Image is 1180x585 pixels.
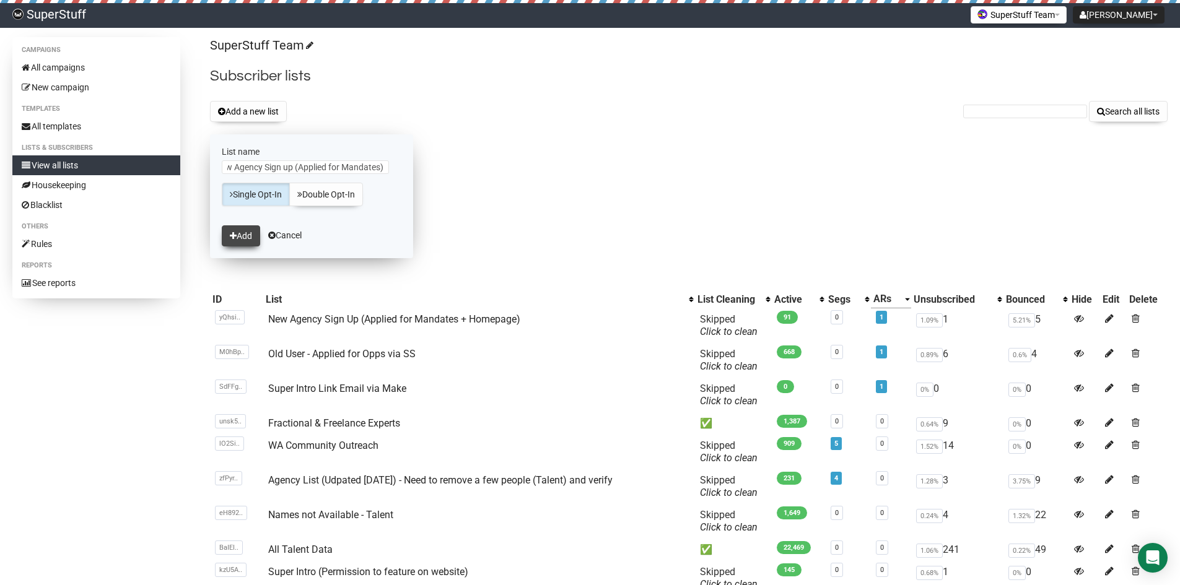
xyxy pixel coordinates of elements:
a: 0 [880,566,884,574]
label: List name [222,146,401,157]
span: 0.24% [916,509,943,523]
span: 909 [777,437,802,450]
div: ID [212,293,261,306]
span: 3.75% [1008,474,1035,488]
img: 703728c54cf28541de94309996d5b0e3 [12,9,24,20]
span: 0% [1008,440,1026,454]
span: 22,469 [777,541,811,554]
a: WA Community Outreach [268,440,378,451]
th: List: No sort applied, activate to apply an ascending sort [263,290,695,308]
button: Add [222,225,260,246]
span: 0% [1008,383,1026,397]
span: 668 [777,345,802,358]
a: 1 [880,313,883,321]
a: 5 [834,440,838,448]
span: 145 [777,563,802,576]
li: Others [12,219,180,234]
span: 1.52% [916,440,943,454]
td: 49 [1003,539,1069,561]
a: 1 [880,383,883,391]
span: Skipped [700,348,758,372]
a: Click to clean [700,487,758,498]
span: BaIEI.. [215,540,243,555]
div: Open Intercom Messenger [1138,543,1168,573]
span: kzU5A.. [215,563,247,577]
button: Search all lists [1089,101,1168,122]
span: unsk5.. [215,414,246,428]
a: 4 [834,474,838,482]
a: Super Intro (Permission to feature on website) [268,566,468,578]
th: Segs: No sort applied, activate to apply an ascending sort [826,290,871,308]
span: 0.64% [916,417,943,431]
span: SdFFg.. [215,379,247,394]
a: 0 [880,417,884,425]
span: 0% [916,383,933,397]
th: Delete: No sort applied, sorting is disabled [1127,290,1168,308]
a: Super Intro Link Email via Make [268,383,406,394]
a: All templates [12,116,180,136]
div: Segs [828,293,859,306]
span: lO2Si.. [215,436,244,451]
a: 0 [835,509,839,517]
td: ✅ [695,412,772,435]
td: 4 [1003,343,1069,378]
a: 0 [880,509,884,517]
div: Edit [1103,293,1124,306]
a: Agency List (Udpated [DATE]) - Need to remove a few people (Talent) and verify [268,474,613,486]
span: 1.06% [916,544,943,558]
a: New Agency Sign Up (Applied for Mandates + Homepage) [268,313,520,325]
th: Edit: No sort applied, sorting is disabled [1100,290,1127,308]
span: 0.6% [1008,348,1031,362]
span: 1.09% [916,313,943,327]
a: Click to clean [700,360,758,372]
a: Click to clean [700,521,758,533]
th: ID: No sort applied, sorting is disabled [210,290,264,308]
td: 0 [1003,378,1069,412]
td: 22 [1003,504,1069,539]
td: 4 [911,504,1004,539]
span: 91 [777,311,798,324]
span: Skipped [700,440,758,464]
a: Rules [12,234,180,254]
div: List [266,293,683,306]
td: 1 [911,308,1004,343]
div: List Cleaning [697,293,759,306]
td: 3 [911,469,1004,504]
a: 0 [835,417,839,425]
th: List Cleaning: No sort applied, activate to apply an ascending sort [695,290,772,308]
a: Click to clean [700,326,758,337]
div: Bounced [1006,293,1057,306]
a: 0 [835,383,839,391]
a: Cancel [268,230,302,240]
a: 0 [835,566,839,574]
th: Active: No sort applied, activate to apply an ascending sort [772,290,826,308]
span: 1.28% [916,474,943,488]
td: 5 [1003,308,1069,343]
a: Click to clean [700,395,758,407]
span: 0 [777,380,794,393]
a: Names not Available - Talent [268,509,393,521]
span: 0% [1008,566,1026,580]
a: New campaign [12,77,180,97]
a: Housekeeping [12,175,180,195]
a: Fractional & Freelance Experts [268,417,400,429]
span: Skipped [700,313,758,337]
span: Skipped [700,383,758,407]
td: 0 [1003,412,1069,435]
a: Click to clean [700,452,758,464]
a: All campaigns [12,58,180,77]
li: Templates [12,102,180,116]
a: All Talent Data [268,544,333,555]
img: favicons [977,9,987,19]
a: 0 [880,440,884,448]
li: Reports [12,258,180,273]
li: Campaigns [12,43,180,58]
th: Bounced: No sort applied, activate to apply an ascending sort [1003,290,1069,308]
span: 0.89% [916,348,943,362]
span: M0hBp.. [215,345,249,359]
span: eH892.. [215,506,247,520]
span: 1,649 [777,506,807,519]
span: Skipped [700,509,758,533]
span: 1,387 [777,415,807,428]
a: Double Opt-In [289,183,363,206]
